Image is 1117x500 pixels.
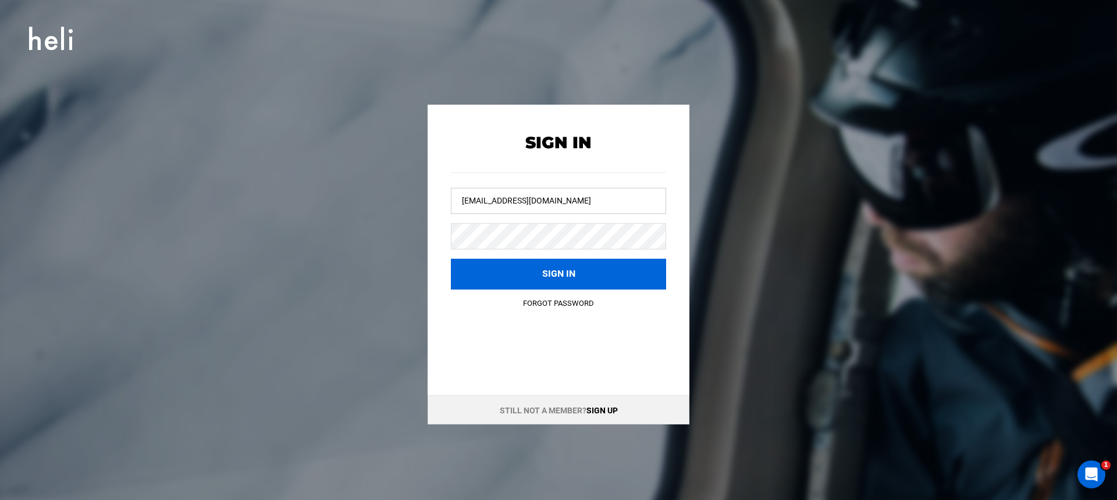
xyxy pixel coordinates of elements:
a: Sign up [586,406,618,415]
a: Forgot Password [523,299,594,308]
iframe: Intercom live chat [1077,460,1105,488]
input: Username [451,188,666,214]
div: Still not a member? [428,395,689,424]
button: Sign in [451,259,666,290]
span: 1 [1101,460,1111,470]
h2: Sign In [451,134,666,152]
